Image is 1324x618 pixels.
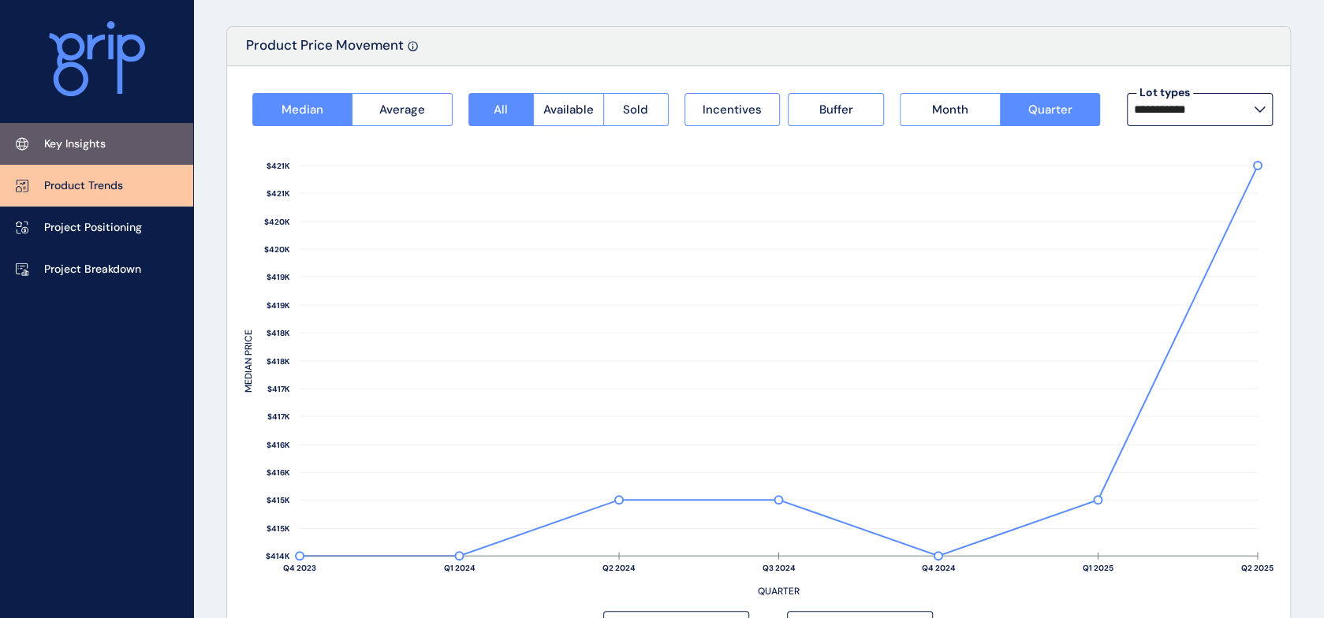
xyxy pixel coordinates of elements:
[44,136,106,152] p: Key Insights
[267,300,290,311] text: $419K
[267,384,290,394] text: $417K
[494,102,508,117] span: All
[468,93,533,126] button: All
[788,93,884,126] button: Buffer
[762,563,795,573] text: Q3 2024
[44,262,141,277] p: Project Breakdown
[443,563,475,573] text: Q1 2024
[921,563,955,573] text: Q4 2024
[267,411,290,422] text: $417K
[758,585,800,598] text: QUARTER
[242,329,255,393] text: MEDIAN PRICE
[819,102,853,117] span: Buffer
[684,93,781,126] button: Incentives
[267,356,290,367] text: $418K
[267,467,290,478] text: $416K
[623,102,648,117] span: Sold
[932,102,968,117] span: Month
[603,93,669,126] button: Sold
[900,93,999,126] button: Month
[252,93,352,126] button: Median
[246,36,404,65] p: Product Price Movement
[1136,85,1193,101] label: Lot types
[379,102,425,117] span: Average
[602,563,636,573] text: Q2 2024
[703,102,762,117] span: Incentives
[533,93,603,126] button: Available
[267,523,290,534] text: $415K
[266,551,290,561] text: $414K
[264,217,290,227] text: $420K
[543,102,594,117] span: Available
[267,188,290,199] text: $421K
[264,244,290,255] text: $420K
[44,178,123,194] p: Product Trends
[1241,563,1274,573] text: Q2 2025
[1027,102,1072,117] span: Quarter
[44,220,142,236] p: Project Positioning
[352,93,452,126] button: Average
[267,328,290,338] text: $418K
[267,272,290,282] text: $419K
[267,495,290,505] text: $415K
[1083,563,1113,573] text: Q1 2025
[267,440,290,450] text: $416K
[282,102,323,117] span: Median
[283,563,316,573] text: Q4 2023
[267,161,290,171] text: $421K
[1000,93,1100,126] button: Quarter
